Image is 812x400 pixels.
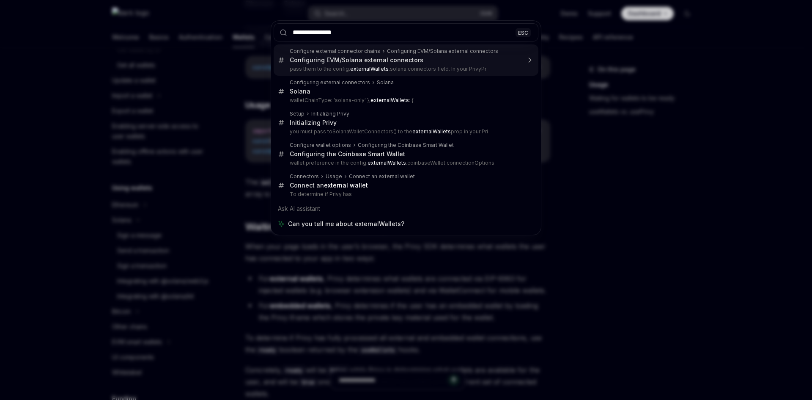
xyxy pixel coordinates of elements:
b: externalWallets [370,97,409,103]
div: Configuring external connectors [290,79,370,86]
div: Connect an [290,182,368,189]
p: wallet preference in the config. .coinbaseWallet.connectionOptions [290,160,521,166]
p: pass them to the config. .solana.connectors field. In your PrivyPr [290,66,521,72]
b: externalWallets [412,128,451,135]
div: Ask AI assistant [274,201,538,216]
b: external wallet [324,182,368,189]
b: externalWallets [368,160,406,166]
div: Solana [377,79,394,86]
b: externalWallets [350,66,389,72]
div: Configuring EVM/Solana external connectors [290,56,423,64]
div: Usage [326,173,342,180]
p: To determine if Privy has [290,191,521,198]
div: Configuring the Coinbase Smart Wallet [290,150,405,158]
div: Connect an external wallet [349,173,415,180]
span: Can you tell me about externalWallets? [288,220,404,228]
div: Configure external connector chains [290,48,380,55]
div: Solana [290,88,310,95]
p: walletChainType: 'solana-only' }, : { [290,97,521,104]
div: Configuring EVM/Solana external connectors [387,48,498,55]
div: Configuring the Coinbase Smart Wallet [358,142,454,149]
div: Connectors [290,173,319,180]
div: Setup [290,110,304,117]
p: you must pass toSolanaWalletConnectors() to the prop in your Pri [290,128,521,135]
div: Configure wallet options [290,142,351,149]
div: Initializing Privy [290,119,337,127]
div: ESC [516,28,531,37]
div: Initializing Privy [311,110,349,117]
